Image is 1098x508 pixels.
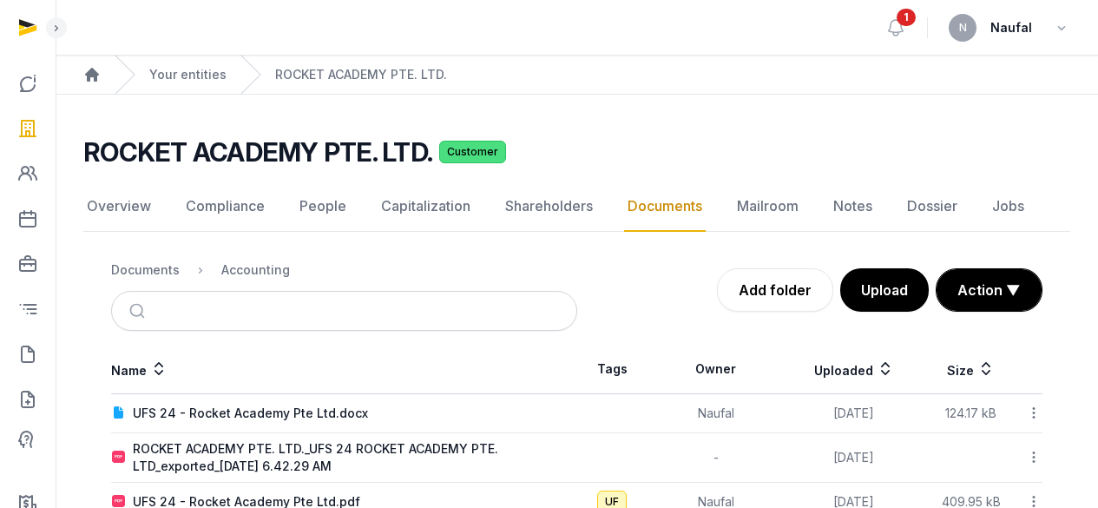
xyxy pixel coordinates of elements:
[624,181,706,232] a: Documents
[717,268,833,312] a: Add folder
[648,433,785,483] td: -
[296,181,350,232] a: People
[833,406,874,420] span: [DATE]
[111,249,577,291] nav: Breadcrumb
[439,141,506,163] span: Customer
[502,181,596,232] a: Shareholders
[937,269,1042,311] button: Action ▼
[119,292,160,330] button: Submit
[378,181,474,232] a: Capitalization
[949,14,976,42] button: N
[112,406,126,420] img: document.svg
[83,181,1070,232] nav: Tabs
[924,345,1018,394] th: Size
[133,440,576,475] div: ROCKET ACADEMY PTE. LTD._UFS 24 ROCKET ACADEMY PTE. LTD_exported_[DATE] 6.42.29 AM
[733,181,802,232] a: Mailroom
[56,56,1098,95] nav: Breadcrumb
[648,345,785,394] th: Owner
[830,181,876,232] a: Notes
[83,136,432,168] h2: ROCKET ACADEMY PTE. LTD.
[83,181,155,232] a: Overview
[833,450,874,465] span: [DATE]
[785,345,924,394] th: Uploaded
[959,23,967,33] span: N
[149,66,227,83] a: Your entities
[904,181,961,232] a: Dossier
[112,451,126,465] img: pdf.svg
[990,17,1032,38] span: Naufal
[111,345,577,394] th: Name
[989,181,1028,232] a: Jobs
[648,394,785,433] td: Naufal
[897,9,916,26] span: 1
[221,261,290,279] div: Accounting
[133,405,368,422] div: UFS 24 - Rocket Academy Pte Ltd.docx
[577,345,648,394] th: Tags
[182,181,268,232] a: Compliance
[840,268,929,312] button: Upload
[275,66,447,83] a: ROCKET ACADEMY PTE. LTD.
[111,261,180,279] div: Documents
[924,394,1018,433] td: 124.17 kB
